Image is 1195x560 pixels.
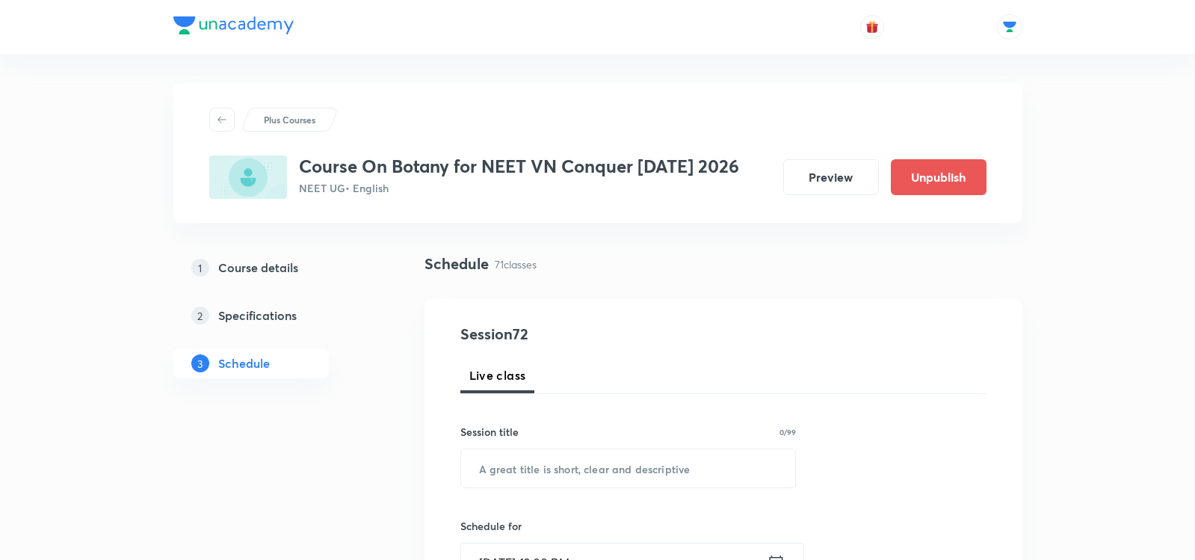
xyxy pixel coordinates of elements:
img: 2F8E4BD7-3ED6-40F4-A9BC-A18A9A2669B6_plus.png [209,156,287,199]
img: avatar [865,20,879,34]
h3: Course On Botany for NEET VN Conquer [DATE] 2026 [299,156,739,177]
span: Live class [469,366,526,384]
button: avatar [860,15,884,39]
p: NEET UG • English [299,180,739,196]
h6: Schedule for [460,518,797,534]
h6: Session title [460,424,519,440]
p: Plus Courses [264,113,315,126]
h5: Course details [218,259,298,277]
h5: Specifications [218,307,297,324]
input: A great title is short, clear and descriptive [461,449,796,487]
p: 0/99 [779,428,796,436]
a: 1Course details [173,253,377,283]
button: Unpublish [891,159,986,195]
p: 2 [191,307,209,324]
p: 3 [191,354,209,372]
h4: Session 72 [460,323,733,345]
p: 1 [191,259,209,277]
img: Abhishek Singh [997,14,1022,40]
h4: Schedule [424,253,489,275]
a: Company Logo [173,16,294,38]
img: Company Logo [173,16,294,34]
button: Preview [783,159,879,195]
p: 71 classes [495,256,537,272]
a: 2Specifications [173,301,377,330]
h5: Schedule [218,354,270,372]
